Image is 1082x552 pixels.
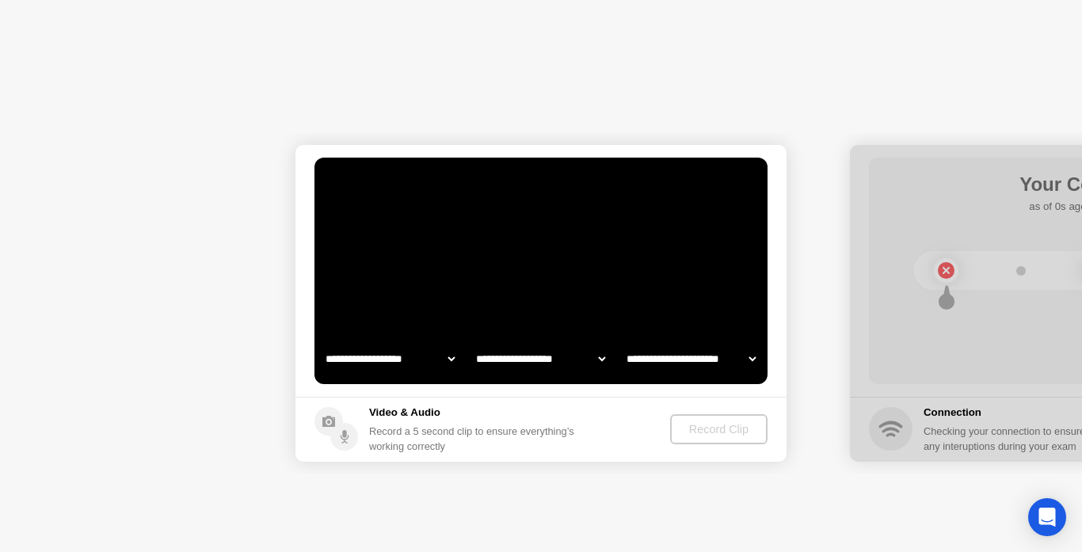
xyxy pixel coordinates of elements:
[1028,498,1066,536] div: Open Intercom Messenger
[369,424,581,454] div: Record a 5 second clip to ensure everything’s working correctly
[623,343,759,375] select: Available microphones
[670,414,768,444] button: Record Clip
[473,343,608,375] select: Available speakers
[369,405,581,421] h5: Video & Audio
[676,423,761,436] div: Record Clip
[322,343,458,375] select: Available cameras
